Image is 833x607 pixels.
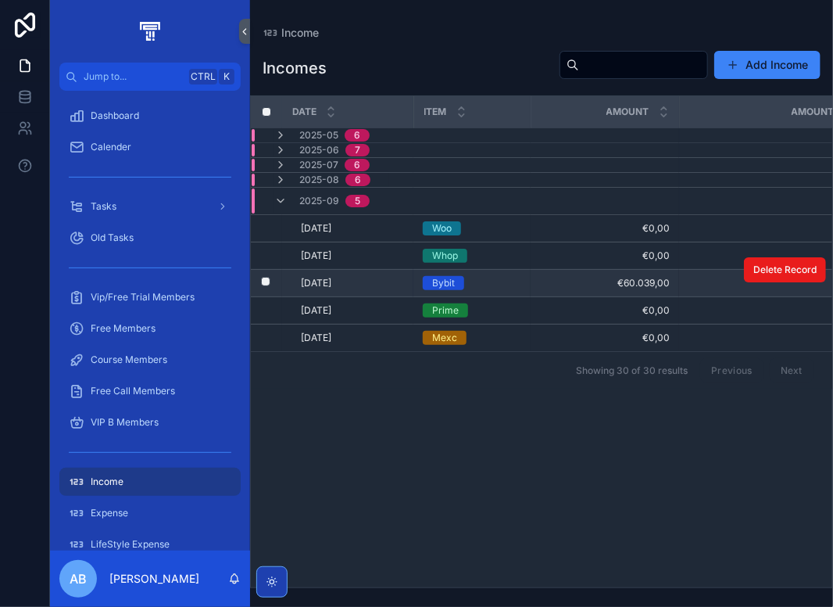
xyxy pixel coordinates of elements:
[744,257,826,282] button: Delete Record
[263,57,327,79] h1: Incomes
[540,332,670,344] a: €0,00
[753,264,817,276] span: Delete Record
[59,224,241,252] a: Old Tasks
[576,365,688,377] span: Showing 30 of 30 results
[59,283,241,311] a: Vip/Free Trial Members
[220,70,233,83] span: K
[299,144,339,156] span: 2025-06
[263,25,319,41] a: Income
[301,304,404,317] a: [DATE]
[59,102,241,130] a: Dashboard
[91,385,175,397] span: Free Call Members
[423,249,521,263] a: Whop
[91,110,139,122] span: Dashboard
[91,200,116,213] span: Tasks
[301,222,404,235] a: [DATE]
[301,304,331,317] span: [DATE]
[59,530,241,559] a: LifeStyle Expense
[91,538,170,551] span: LifeStyle Expense
[189,69,217,84] span: Ctrl
[91,141,131,153] span: Calender
[59,408,241,436] a: VIP B Members
[299,129,338,142] span: 2025-05
[137,19,163,44] img: App logo
[59,468,241,496] a: Income
[292,106,316,118] span: Date
[301,332,404,344] a: [DATE]
[423,276,521,290] a: Bybit
[59,192,241,221] a: Tasks
[59,314,241,343] a: Free Members
[91,507,128,519] span: Expense
[354,129,360,142] div: 6
[301,250,331,262] span: [DATE]
[299,195,339,207] span: 2025-09
[91,322,156,335] span: Free Members
[301,277,331,289] span: [DATE]
[355,174,361,186] div: 6
[540,222,670,235] a: €0,00
[432,249,458,263] div: Whop
[423,303,521,318] a: Prime
[59,133,241,161] a: Calender
[424,106,447,118] span: Item
[91,354,167,366] span: Course Members
[91,232,134,244] span: Old Tasks
[109,571,199,587] p: [PERSON_NAME]
[432,331,457,345] div: Mexc
[301,277,404,289] a: [DATE]
[59,63,241,91] button: Jump to...CtrlK
[540,250,670,262] a: €0,00
[301,250,404,262] a: [DATE]
[355,195,360,207] div: 5
[432,221,452,235] div: Woo
[423,221,521,235] a: Woo
[432,303,459,318] div: Prime
[70,569,87,588] span: AB
[354,159,360,171] div: 6
[59,377,241,405] a: Free Call Members
[50,91,250,551] div: scrollable content
[540,304,670,317] a: €0,00
[540,277,670,289] a: €60.039,00
[301,222,331,235] span: [DATE]
[281,25,319,41] span: Income
[299,174,339,186] span: 2025-08
[84,70,183,83] span: Jump to...
[91,291,195,303] span: Vip/Free Trial Members
[59,346,241,374] a: Course Members
[714,51,820,79] button: Add Income
[59,499,241,527] a: Expense
[301,332,331,344] span: [DATE]
[606,106,649,118] span: Amount
[423,331,521,345] a: Mexc
[91,416,159,429] span: VIP B Members
[91,476,123,488] span: Income
[432,276,455,290] div: Bybit
[299,159,338,171] span: 2025-07
[355,144,360,156] div: 7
